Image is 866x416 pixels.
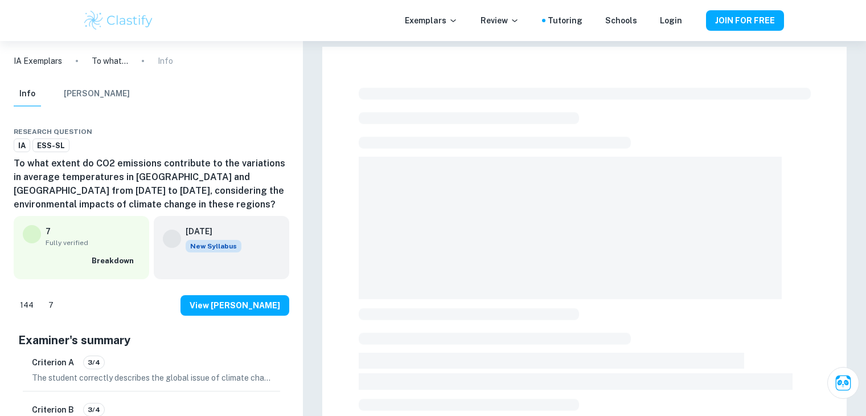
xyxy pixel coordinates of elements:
button: Ask Clai [827,367,859,399]
p: The student correctly describes the global issue of climate change and its local impacts in [GEOG... [32,372,271,384]
p: 7 [46,225,51,238]
div: Starting from the May 2026 session, the ESS IA requirements have changed. We created this exempla... [186,240,241,252]
div: Share [246,125,255,138]
a: Login [660,14,682,27]
span: 144 [14,300,40,311]
span: ESS-SL [33,140,69,152]
div: Like [14,296,40,315]
span: Research question [14,127,92,137]
div: Download [257,125,266,138]
div: Report issue [280,125,289,138]
div: Dislike [42,296,60,315]
a: Schools [605,14,637,27]
button: View [PERSON_NAME] [180,295,289,316]
button: Help and Feedback [691,18,697,23]
button: Breakdown [89,252,140,270]
p: To what extent do CO2 emissions contribute to the variations in average temperatures in [GEOGRAPH... [92,55,128,67]
h6: To what extent do CO2 emissions contribute to the variations in average temperatures in [GEOGRAPH... [14,157,289,211]
button: [PERSON_NAME] [64,81,130,107]
a: ESS-SL [32,138,69,153]
h6: Criterion A [32,356,74,369]
a: IA Exemplars [14,55,62,67]
h6: Criterion B [32,403,74,416]
a: IA [14,138,30,153]
a: Tutoring [548,14,582,27]
span: Fully verified [46,238,140,248]
h6: [DATE] [186,225,232,238]
span: IA [14,140,30,152]
h5: Examiner's summary [18,332,285,349]
span: 7 [42,300,60,311]
p: Exemplars [405,14,458,27]
p: Info [158,55,173,67]
button: Info [14,81,41,107]
p: Review [481,14,519,27]
span: New Syllabus [186,240,241,252]
div: Bookmark [269,125,278,138]
span: 3/4 [84,357,104,368]
button: JOIN FOR FREE [706,10,784,31]
span: 3/4 [84,405,104,415]
img: Clastify logo [83,9,155,32]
